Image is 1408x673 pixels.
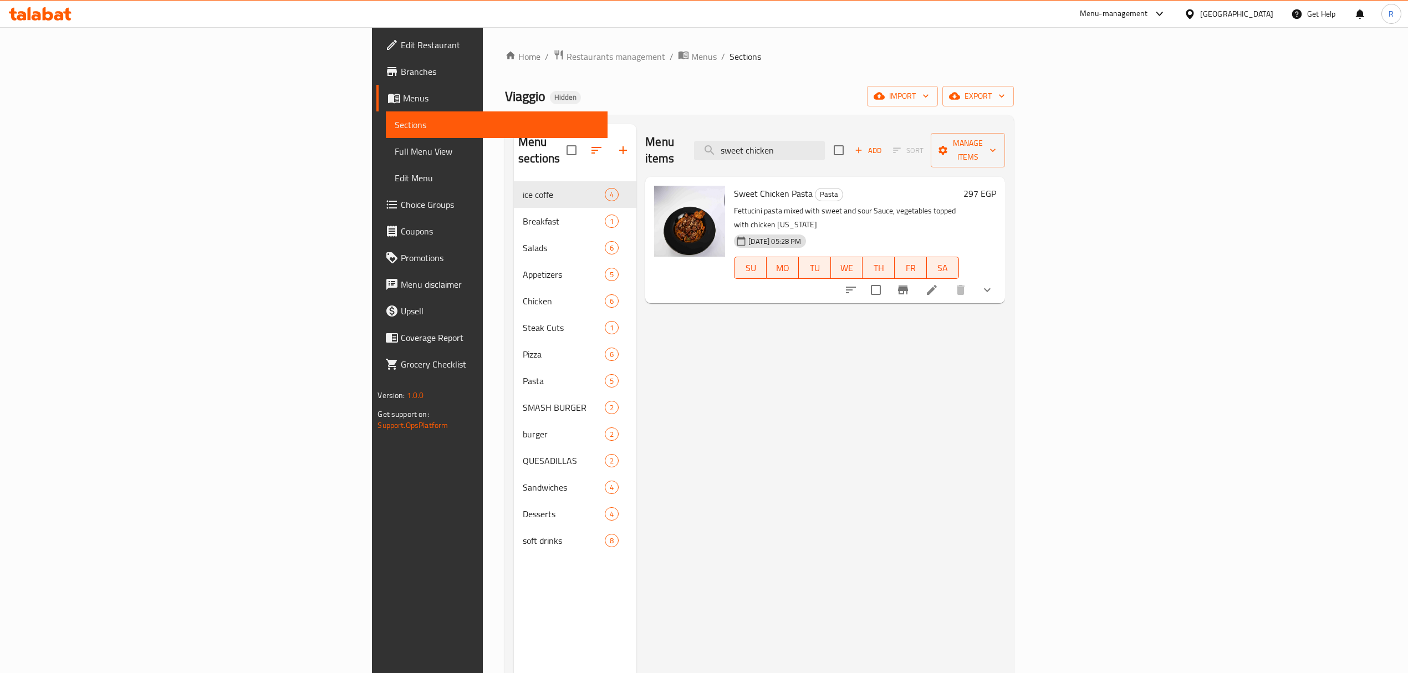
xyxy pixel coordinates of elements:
span: Add item [850,142,886,159]
a: Upsell [376,298,607,324]
div: Chicken [523,294,605,308]
button: export [942,86,1014,106]
div: items [605,348,619,361]
a: Support.OpsPlatform [377,418,448,432]
div: items [605,507,619,521]
span: import [876,89,929,103]
span: R [1389,8,1394,20]
span: Menu disclaimer [401,278,598,291]
span: 4 [605,509,618,519]
li: / [670,50,674,63]
span: FR [899,260,922,276]
span: 1 [605,216,618,227]
div: items [605,481,619,494]
nav: Menu sections [514,177,636,558]
h2: Menu items [645,134,680,167]
p: Fettucini pasta mixed with sweet and sour Sauce, vegetables topped with chicken [US_STATE] [734,204,958,232]
img: Sweet Chicken Pasta [654,186,725,257]
button: TU [799,257,831,279]
span: Salads [523,241,605,254]
div: ice coffe4 [514,181,636,208]
span: Restaurants management [567,50,665,63]
a: Grocery Checklist [376,351,607,378]
span: Select all sections [560,139,583,162]
li: / [721,50,725,63]
span: 2 [605,402,618,413]
span: QUESADILLAS [523,454,605,467]
button: delete [947,277,974,303]
div: items [605,241,619,254]
div: items [605,401,619,414]
span: Coupons [401,225,598,238]
span: Desserts [523,507,605,521]
div: Pizza6 [514,341,636,368]
div: QUESADILLAS2 [514,447,636,474]
span: soft drinks [523,534,605,547]
a: Menu disclaimer [376,271,607,298]
span: Manage items [940,136,996,164]
button: import [867,86,938,106]
span: Menus [691,50,717,63]
span: Branches [401,65,598,78]
button: Add section [610,137,636,164]
div: items [605,374,619,388]
span: Pasta [523,374,605,388]
div: items [605,188,619,201]
a: Choice Groups [376,191,607,218]
a: Full Menu View [386,138,607,165]
nav: breadcrumb [505,49,1014,64]
div: Sandwiches4 [514,474,636,501]
button: WE [831,257,863,279]
span: TU [803,260,827,276]
div: items [605,294,619,308]
div: SMASH BURGER2 [514,394,636,421]
div: Pasta5 [514,368,636,394]
span: ice coffe [523,188,605,201]
span: Sandwiches [523,481,605,494]
div: items [605,534,619,547]
span: burger [523,427,605,441]
span: Choice Groups [401,198,598,211]
a: Edit Restaurant [376,32,607,58]
div: items [605,268,619,281]
h6: 297 EGP [963,186,996,201]
div: [GEOGRAPHIC_DATA] [1200,8,1273,20]
a: Menus [678,49,717,64]
div: items [605,427,619,441]
span: Steak Cuts [523,321,605,334]
div: items [605,215,619,228]
span: SMASH BURGER [523,401,605,414]
div: Menu-management [1080,7,1148,21]
a: Restaurants management [553,49,665,64]
span: Select section first [886,142,931,159]
div: Steak Cuts1 [514,314,636,341]
span: Coverage Report [401,331,598,344]
div: Pasta [815,188,843,201]
div: Breakfast [523,215,605,228]
span: Menus [403,91,598,105]
div: items [605,454,619,467]
span: [DATE] 05:28 PM [744,236,805,247]
span: Version: [377,388,405,402]
div: Appetizers5 [514,261,636,288]
button: show more [974,277,1001,303]
span: Sections [729,50,761,63]
button: SU [734,257,767,279]
span: 2 [605,429,618,440]
div: Pizza [523,348,605,361]
span: WE [835,260,859,276]
a: Promotions [376,244,607,271]
div: Appetizers [523,268,605,281]
button: FR [895,257,927,279]
button: TH [863,257,895,279]
span: Sort sections [583,137,610,164]
span: Upsell [401,304,598,318]
span: SA [931,260,955,276]
span: 8 [605,536,618,546]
